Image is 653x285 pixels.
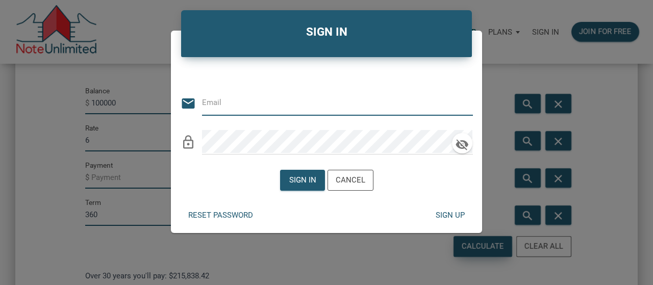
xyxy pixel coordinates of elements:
i: email [181,96,196,111]
h4: SIGN IN [189,23,464,41]
button: Cancel [328,170,373,191]
button: Sign in [280,170,325,191]
button: Sign up [428,205,472,225]
i: lock_outline [181,135,196,150]
div: Cancel [336,174,365,186]
div: Reset password [188,210,253,221]
div: Sign in [289,174,316,186]
button: Reset password [181,205,261,225]
input: Email [202,91,458,114]
div: Sign up [436,210,465,221]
